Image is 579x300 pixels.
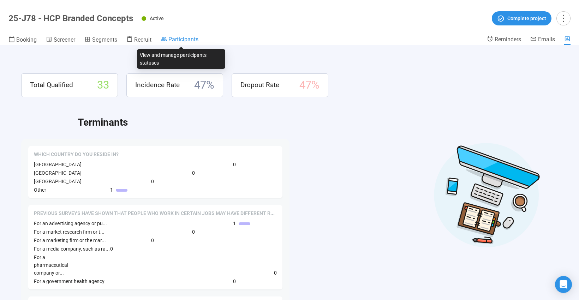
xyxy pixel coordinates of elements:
[161,36,198,44] a: Participants
[34,187,46,193] span: Other
[555,276,572,293] div: Open Intercom Messenger
[530,36,555,44] a: Emails
[134,36,151,43] span: Recruit
[137,49,225,69] div: View and manage participants statuses
[233,161,236,168] span: 0
[194,77,214,94] span: 47 %
[34,170,82,176] span: [GEOGRAPHIC_DATA]
[16,36,37,43] span: Booking
[151,236,154,244] span: 0
[92,36,117,43] span: Segments
[233,277,236,285] span: 0
[168,36,198,43] span: Participants
[78,115,558,130] h2: Terminants
[54,36,75,43] span: Screener
[34,229,105,235] span: For a market research firm or t...
[97,77,109,94] span: 33
[487,36,521,44] a: Reminders
[8,36,37,45] a: Booking
[110,186,113,194] span: 1
[150,16,164,21] span: Active
[34,221,107,226] span: For an advertising agency or pu...
[34,210,275,217] span: Previous surveys have shown that people who work in certain jobs may have different reactions and...
[34,246,110,252] span: For a media company, such as ra...
[34,238,106,243] span: For a marketing firm or the mar...
[126,36,151,45] a: Recruit
[233,220,236,227] span: 1
[495,36,521,43] span: Reminders
[559,13,568,23] span: more
[507,14,546,22] span: Complete project
[492,11,551,25] button: Complete project
[8,13,133,23] h1: 25-J78 - HCP Branded Concepts
[556,11,571,25] button: more
[34,179,82,184] span: [GEOGRAPHIC_DATA]
[299,77,320,94] span: 47 %
[34,278,105,284] span: For a government health agency
[192,169,195,177] span: 0
[240,80,279,90] span: Dropout Rate
[34,162,82,167] span: [GEOGRAPHIC_DATA]
[538,36,555,43] span: Emails
[135,80,180,90] span: Incidence Rate
[151,178,154,185] span: 0
[434,142,540,248] img: Desktop work notes
[192,228,195,236] span: 0
[34,151,119,158] span: Which country do you reside in?
[274,269,277,277] span: 0
[30,80,73,90] span: Total Qualified
[110,245,113,253] span: 0
[34,254,68,276] span: For a pharmaceutical company or...
[84,36,117,45] a: Segments
[46,36,75,45] a: Screener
